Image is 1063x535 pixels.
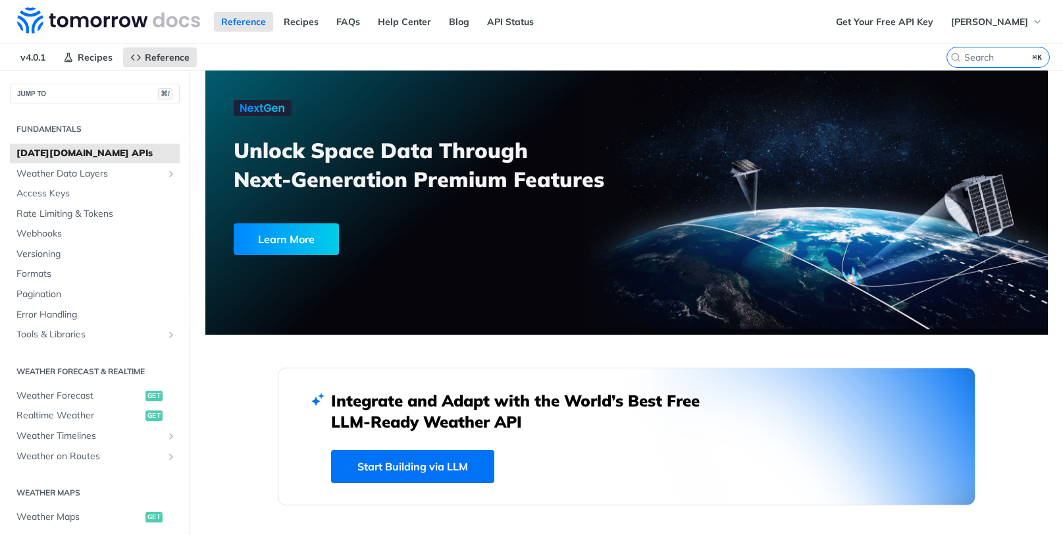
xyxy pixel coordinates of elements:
span: get [145,512,163,522]
a: Access Keys [10,184,180,204]
a: Weather Forecastget [10,386,180,406]
span: Weather Forecast [16,389,142,403]
span: Versioning [16,248,176,261]
span: get [145,391,163,401]
span: Weather Maps [16,511,142,524]
button: [PERSON_NAME] [944,12,1050,32]
button: Show subpages for Tools & Libraries [166,329,176,340]
span: Formats [16,267,176,281]
a: Recipes [276,12,326,32]
span: Tools & Libraries [16,328,163,341]
a: Recipes [56,47,120,67]
span: Access Keys [16,187,176,200]
a: Start Building via LLM [331,450,494,483]
span: get [145,410,163,421]
div: Learn More [234,223,339,255]
span: Recipes [78,51,113,63]
span: Pagination [16,288,176,301]
a: Realtime Weatherget [10,406,180,426]
span: Weather on Routes [16,450,163,463]
span: Weather Data Layers [16,167,163,181]
a: Get Your Free API Key [829,12,941,32]
span: Webhooks [16,227,176,240]
span: ⌘/ [158,88,172,99]
a: Learn More [234,223,559,255]
span: v4.0.1 [13,47,53,67]
span: Realtime Weather [16,409,142,422]
a: Error Handling [10,305,180,325]
button: Show subpages for Weather on Routes [166,451,176,462]
span: Reference [145,51,190,63]
kbd: ⌘K [1029,51,1046,64]
span: [DATE][DOMAIN_NAME] APIs [16,147,176,160]
img: NextGen [234,100,292,116]
h2: Weather Forecast & realtime [10,366,180,378]
span: Weather Timelines [16,430,163,443]
a: Weather on RoutesShow subpages for Weather on Routes [10,447,180,466]
a: Reference [214,12,273,32]
a: Formats [10,264,180,284]
a: Weather Data LayersShow subpages for Weather Data Layers [10,164,180,184]
h3: Unlock Space Data Through Next-Generation Premium Features [234,136,641,194]
a: Rate Limiting & Tokens [10,204,180,224]
a: Weather Mapsget [10,507,180,527]
a: Webhooks [10,224,180,244]
span: [PERSON_NAME] [951,16,1028,28]
a: Weather TimelinesShow subpages for Weather Timelines [10,426,180,446]
h2: Fundamentals [10,123,180,135]
span: Error Handling [16,308,176,322]
button: JUMP TO⌘/ [10,84,180,103]
h2: Weather Maps [10,487,180,499]
a: Blog [442,12,477,32]
a: Help Center [371,12,438,32]
a: Tools & LibrariesShow subpages for Tools & Libraries [10,325,180,345]
svg: Search [950,52,961,63]
span: Rate Limiting & Tokens [16,208,176,221]
h2: Integrate and Adapt with the World’s Best Free LLM-Ready Weather API [331,390,719,432]
button: Show subpages for Weather Data Layers [166,169,176,179]
a: Versioning [10,244,180,264]
a: FAQs [329,12,367,32]
a: Pagination [10,285,180,304]
img: Tomorrow.io Weather API Docs [17,7,200,34]
a: API Status [480,12,541,32]
a: Reference [123,47,197,67]
a: [DATE][DOMAIN_NAME] APIs [10,144,180,163]
button: Show subpages for Weather Timelines [166,431,176,441]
